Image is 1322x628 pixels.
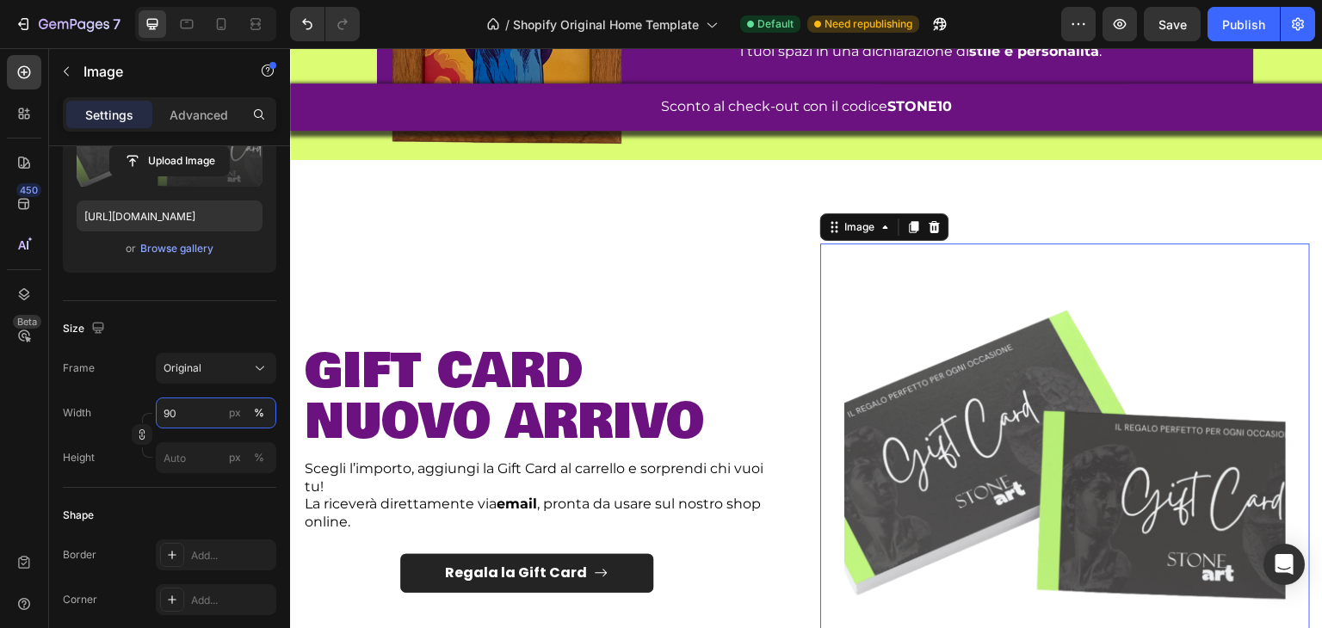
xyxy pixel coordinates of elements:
button: Save [1144,7,1201,41]
label: Frame [63,360,95,376]
span: Save [1158,17,1187,32]
div: Undo/Redo [290,7,360,41]
input: px% [156,397,276,428]
div: % [254,405,264,421]
div: % [254,450,264,465]
iframe: Design area [290,48,1322,628]
button: 7 [7,7,128,41]
div: Shape [63,508,94,523]
button: Upload Image [109,145,230,176]
div: Image [552,171,589,187]
span: / [505,15,510,34]
p: Image [83,61,230,82]
div: Add... [191,593,272,608]
label: Height [63,450,95,465]
div: px [229,405,241,421]
div: Border [63,547,96,563]
a: Regala la Gift Card [110,506,363,545]
span: Scegli l’importo, aggiungi la Gift Card al carrello e sorprendi chi vuoi tu! [15,412,473,446]
div: 450 [16,183,41,197]
span: Shopify Original Home Template [513,15,699,34]
div: Beta [13,315,41,329]
span: Default [757,16,794,32]
div: Corner [63,592,97,607]
div: Publish [1222,15,1265,34]
span: gift card [15,286,293,360]
button: % [225,403,245,423]
strong: email [207,447,247,464]
button: Original [156,353,276,384]
span: nuovo arrivo [15,337,414,410]
span: Original [164,360,201,376]
div: Open Intercom Messenger [1263,544,1305,585]
button: px [249,403,269,423]
input: px% [156,442,276,473]
p: Advanced [170,106,228,124]
div: Browse gallery [140,241,213,256]
div: Add... [191,548,272,563]
div: Size [63,317,108,341]
button: Browse gallery [139,240,214,257]
span: Need republishing [825,16,912,32]
span: or [126,238,136,259]
strong: STONE10 [598,50,663,66]
label: Width [63,405,91,421]
button: % [225,447,245,468]
span: La riceverà direttamente via , pronta da usare sul nostro shop online. [15,447,471,482]
input: https://example.com/image.jpg [77,200,263,231]
p: 7 [113,14,120,34]
button: Publish [1208,7,1280,41]
p: Regala la Gift Card [155,513,297,538]
div: px [229,450,241,465]
button: px [249,447,269,468]
p: Settings [85,106,133,124]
